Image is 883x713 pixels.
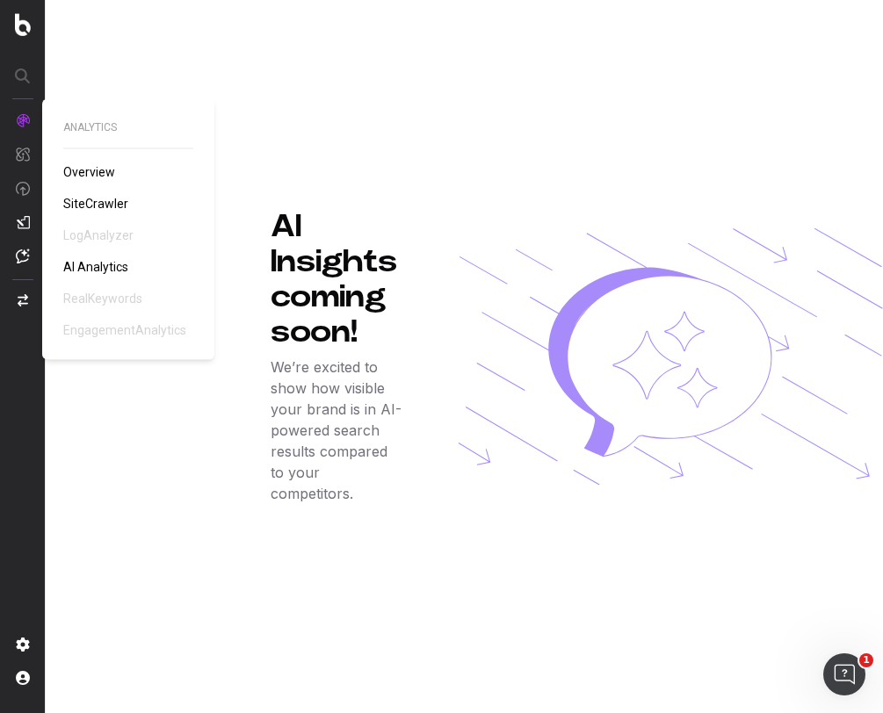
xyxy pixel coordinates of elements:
[16,113,30,127] img: Analytics
[16,671,30,685] img: My account
[16,181,30,196] img: Activation
[271,356,402,504] p: We’re excited to show how visible your brand is in AI-powered search results compared to your com...
[63,120,193,134] span: ANALYTICS
[16,637,30,652] img: Setting
[63,260,128,274] span: AI Analytics
[823,653,865,695] iframe: Intercom live chat
[63,197,128,211] span: SiteCrawler
[63,165,115,179] span: Overview
[18,294,28,306] img: Switch project
[63,195,135,212] a: SiteCrawler
[458,228,883,485] img: Discover AI Analytics
[63,258,135,276] a: AI Analytics
[16,215,30,229] img: Studio
[16,147,30,162] img: Intelligence
[16,248,30,263] img: Assist
[15,13,31,36] img: Botify logo
[859,653,873,667] span: 1
[63,163,122,181] a: Overview
[271,209,402,349] h1: AI Insights coming soon!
